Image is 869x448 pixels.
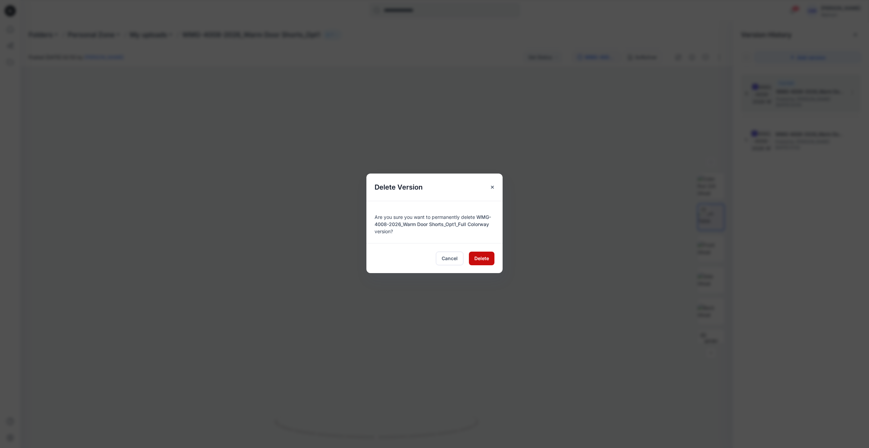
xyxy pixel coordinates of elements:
[442,255,458,262] span: Cancel
[366,174,431,201] h5: Delete Version
[486,181,499,193] button: Close
[436,252,463,265] button: Cancel
[474,255,489,262] span: Delete
[469,252,494,265] button: Delete
[375,209,494,235] div: Are you sure you want to permanently delete version?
